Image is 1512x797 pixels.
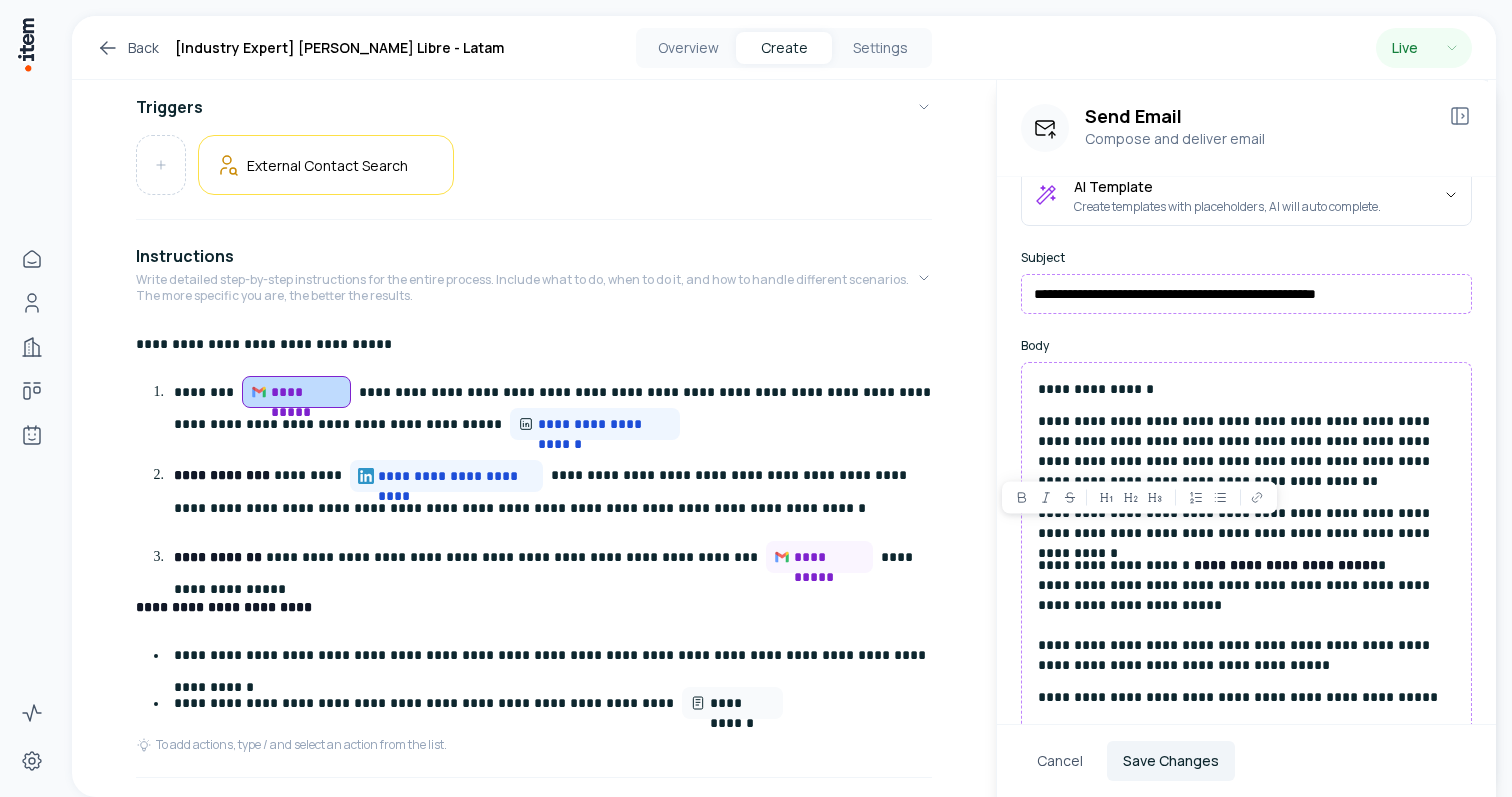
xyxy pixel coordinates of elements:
div: Triggers [136,135,932,211]
div: InstructionsWrite detailed step-by-step instructions for the entire process. Include what to do, ... [136,328,932,769]
h3: Send Email [1085,104,1432,128]
h5: External Contact Search [247,156,408,175]
button: Save Changes [1107,741,1235,781]
h4: Triggers [136,95,203,119]
a: Deals [12,371,52,411]
p: Write detailed step-by-step instructions for the entire process. Include what to do, when to do i... [136,272,916,304]
a: Settings [12,741,52,781]
h1: [Industry Expert] [PERSON_NAME] Libre - Latam [175,36,504,60]
a: Companies [12,327,52,367]
a: Back [96,36,159,60]
button: Cancel [1021,741,1099,781]
label: Body [1021,338,1472,354]
button: Link [1245,486,1269,510]
a: People [12,283,52,323]
img: Item Brain Logo [16,16,36,73]
button: Create [736,32,832,64]
button: Overview [640,32,736,64]
a: Activity [12,693,52,733]
h4: Instructions [136,244,234,268]
p: Compose and deliver email [1085,128,1432,150]
label: Subject [1021,250,1472,266]
button: Settings [832,32,928,64]
a: Home [12,239,52,279]
div: To add actions, type / and select an action from the list. [136,737,447,753]
button: Triggers [136,79,932,135]
button: InstructionsWrite detailed step-by-step instructions for the entire process. Include what to do, ... [136,228,932,328]
a: Agents [12,415,52,455]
